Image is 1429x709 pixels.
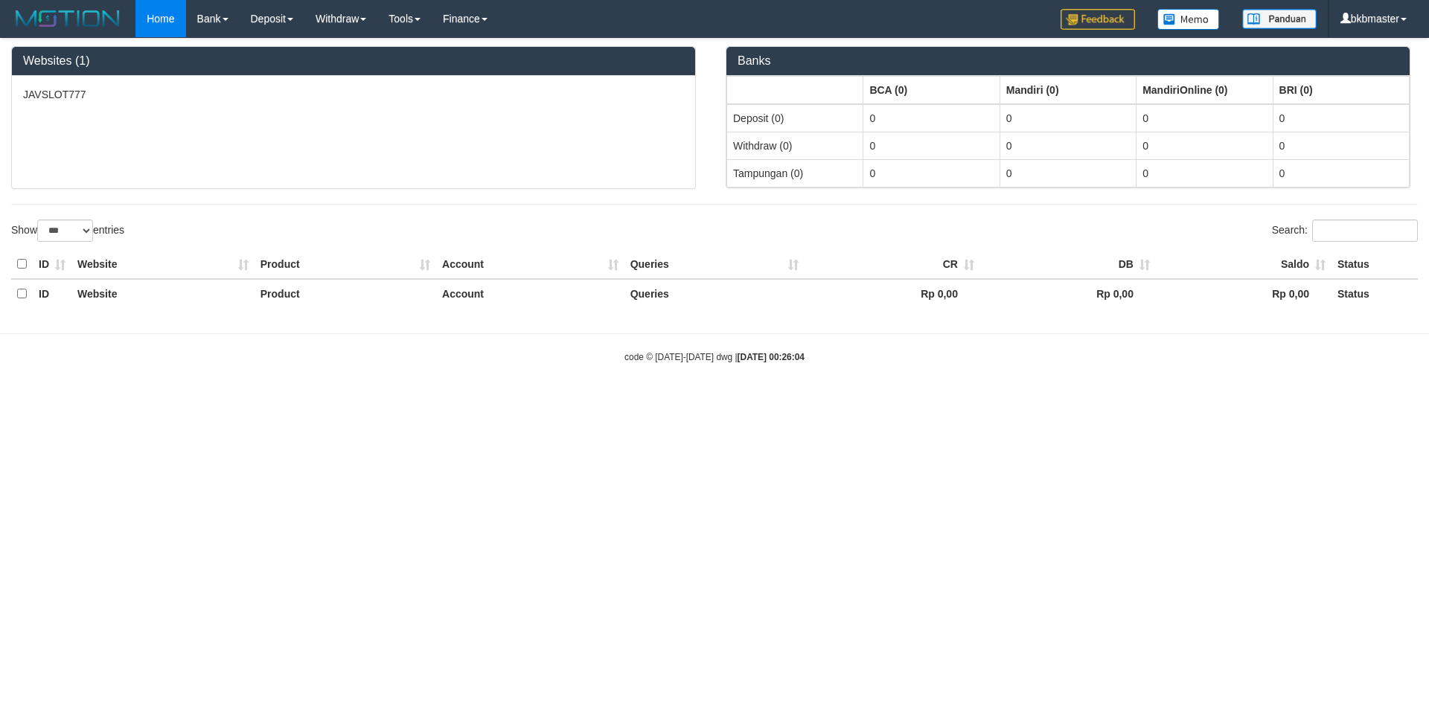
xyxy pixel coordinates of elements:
td: 0 [1000,104,1136,132]
td: 0 [1000,159,1136,187]
td: 0 [1273,132,1409,159]
td: Withdraw (0) [727,132,863,159]
th: Group: activate to sort column ascending [727,76,863,104]
th: Rp 0,00 [1156,279,1332,308]
th: Group: activate to sort column ascending [1137,76,1273,104]
th: Group: activate to sort column ascending [1000,76,1136,104]
td: Deposit (0) [727,104,863,132]
td: 0 [1137,104,1273,132]
td: 0 [863,132,1000,159]
th: Website [71,250,255,279]
th: Saldo [1156,250,1332,279]
th: Product [255,279,436,308]
th: ID [33,279,71,308]
th: Queries [624,279,805,308]
img: MOTION_logo.png [11,7,124,30]
td: 0 [1000,132,1136,159]
img: Button%20Memo.svg [1157,9,1220,30]
td: 0 [863,104,1000,132]
th: ID [33,250,71,279]
input: Search: [1312,219,1418,242]
td: 0 [1137,159,1273,187]
td: 0 [863,159,1000,187]
td: 0 [1273,159,1409,187]
h3: Banks [738,54,1398,68]
th: Rp 0,00 [805,279,980,308]
th: CR [805,250,980,279]
th: Account [436,250,624,279]
p: JAVSLOT777 [23,87,684,102]
label: Search: [1272,219,1418,242]
img: Feedback.jpg [1061,9,1135,30]
th: Group: activate to sort column ascending [863,76,1000,104]
img: panduan.png [1242,9,1317,29]
td: 0 [1137,132,1273,159]
th: Website [71,279,255,308]
th: Account [436,279,624,308]
strong: [DATE] 00:26:04 [738,352,805,362]
th: Rp 0,00 [980,279,1156,308]
label: Show entries [11,219,124,242]
th: Queries [624,250,805,279]
th: Product [255,250,436,279]
th: Status [1332,279,1418,308]
th: Group: activate to sort column ascending [1273,76,1409,104]
th: DB [980,250,1156,279]
th: Status [1332,250,1418,279]
h3: Websites (1) [23,54,684,68]
td: Tampungan (0) [727,159,863,187]
select: Showentries [37,219,93,242]
small: code © [DATE]-[DATE] dwg | [624,352,805,362]
td: 0 [1273,104,1409,132]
